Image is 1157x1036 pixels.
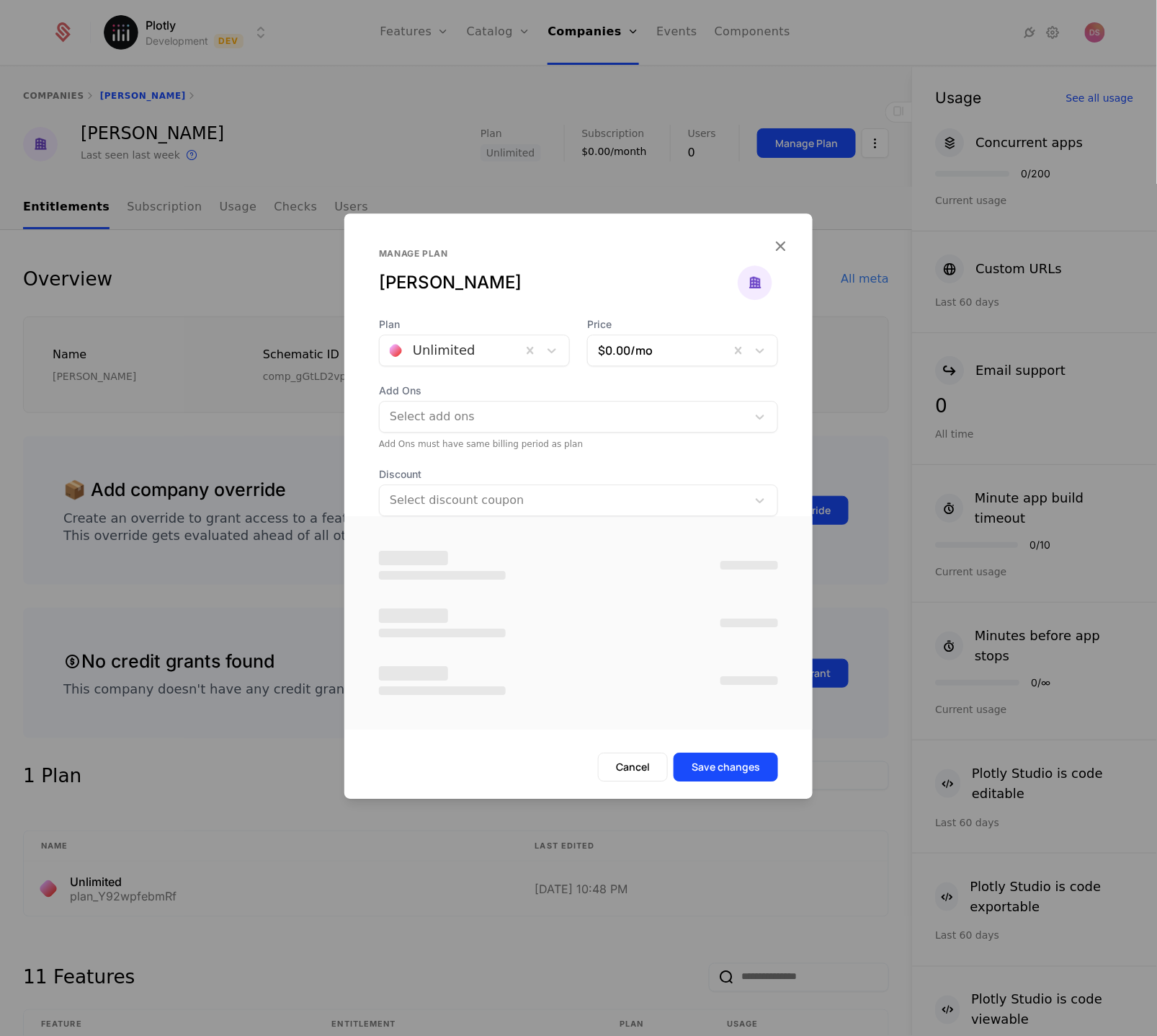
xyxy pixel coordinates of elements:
div: Add Ons must have same billing period as plan [379,438,778,450]
img: dan anton [738,265,772,300]
span: Price [587,317,778,332]
button: Cancel [598,753,668,782]
span: Plan [379,317,570,332]
div: Manage plan [379,248,738,260]
span: Discount [379,467,778,482]
div: [PERSON_NAME] [379,271,738,294]
span: Add Ons [379,384,778,398]
div: Select add ons [390,408,740,425]
button: Save changes [674,753,778,782]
